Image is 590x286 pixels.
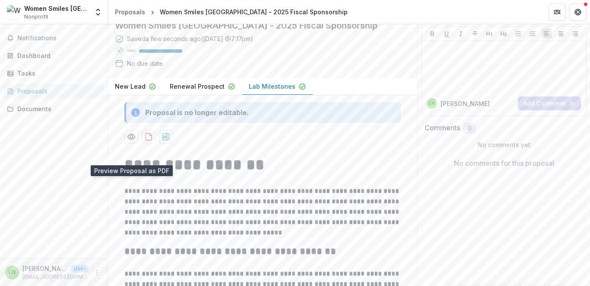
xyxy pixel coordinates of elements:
div: Women Smiles [GEOGRAPHIC_DATA] - 2025 Fiscal Sponsorship [160,7,348,16]
button: Notifications [3,31,104,45]
button: Italicize [456,29,466,39]
p: [PERSON_NAME] [22,264,67,273]
p: No comments yet [425,140,583,149]
p: [PERSON_NAME] [441,99,490,108]
div: Dashboard [17,51,97,60]
div: Lilian Nakigozi [9,270,16,275]
a: Proposals [3,84,104,98]
button: Heading 2 [498,29,509,39]
button: Ordered List [527,29,538,39]
a: Dashboard [3,48,104,63]
nav: breadcrumb [111,6,351,18]
a: Proposals [111,6,149,18]
img: Women Smiles Uganda [7,5,21,19]
button: Bullet List [513,29,523,39]
p: No comments for this proposal [454,158,554,168]
button: Underline [441,29,452,39]
button: More [92,267,102,278]
button: Bold [427,29,438,39]
p: Lab Milestones [249,82,295,91]
p: User [71,265,89,273]
div: Documents [17,104,97,113]
p: [EMAIL_ADDRESS][DOMAIN_NAME] [22,273,89,281]
div: Tasks [17,69,97,78]
button: Align Left [542,29,552,39]
button: Align Center [556,29,566,39]
div: Proposal is no longer editable. [145,107,249,118]
button: Strike [470,29,480,39]
div: Lilian Nakigozi [429,101,435,106]
button: Get Help [569,3,587,21]
span: Notifications [17,35,101,42]
span: Nonprofit [24,13,48,21]
div: Proposals [17,87,97,96]
button: Open entity switcher [92,3,104,21]
p: New Lead [115,82,146,91]
div: No due date [127,59,163,68]
button: Partners [549,3,566,21]
span: 0 [467,125,471,132]
button: download-proposal [142,130,155,144]
a: Documents [3,102,104,116]
h2: Comments [425,124,460,132]
h2: Women Smiles [GEOGRAPHIC_DATA] - 2025 Fiscal Sponsorship [115,20,397,31]
div: Proposals [115,7,145,16]
button: Align Right [570,29,580,39]
a: Tasks [3,66,104,80]
button: Preview a3f6db80-12b6-406f-bd2d-01c19fc23a1c-3.pdf [124,130,138,144]
div: Saved a few seconds ago ( [DATE] @ 7:17pm ) [127,34,253,43]
button: Add Comment [518,96,581,110]
div: Women Smiles [GEOGRAPHIC_DATA] [24,4,89,13]
p: Renewal Prospect [170,82,225,91]
p: 100 % [127,48,136,54]
button: Heading 1 [484,29,495,39]
button: download-proposal [159,130,173,144]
